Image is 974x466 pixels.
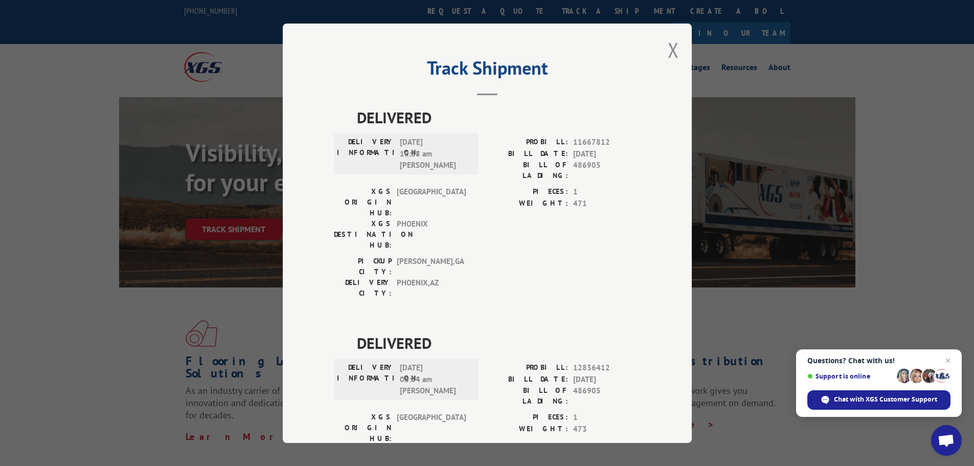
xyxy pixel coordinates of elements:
span: Support is online [807,372,893,380]
label: BILL DATE: [487,373,568,385]
label: PROBILL: [487,362,568,374]
label: BILL OF LADING: [487,160,568,181]
button: Close modal [668,36,679,63]
span: [DATE] 06:34 am [PERSON_NAME] [400,362,469,397]
span: 1 [573,412,641,424]
label: PROBILL: [487,137,568,148]
span: [DATE] 10:38 am [PERSON_NAME] [400,137,469,171]
span: 473 [573,423,641,435]
span: 486905 [573,160,641,181]
span: 471 [573,197,641,209]
label: XGS ORIGIN HUB: [334,186,392,218]
h2: Track Shipment [334,61,641,80]
span: 12836412 [573,362,641,374]
label: PICKUP CITY: [334,256,392,277]
div: Open chat [931,425,962,456]
span: PHOENIX [397,218,466,251]
label: PIECES: [487,186,568,198]
span: DELIVERED [357,331,641,354]
span: 1 [573,186,641,198]
label: WEIGHT: [487,423,568,435]
span: [DATE] [573,373,641,385]
span: [GEOGRAPHIC_DATA] [397,412,466,444]
label: XGS ORIGIN HUB: [334,412,392,444]
label: DELIVERY INFORMATION: [337,362,395,397]
label: DELIVERY INFORMATION: [337,137,395,171]
span: [GEOGRAPHIC_DATA] [397,186,466,218]
span: 486905 [573,385,641,407]
label: DELIVERY CITY: [334,277,392,299]
span: 11667812 [573,137,641,148]
span: DELIVERED [357,106,641,129]
div: Chat with XGS Customer Support [807,390,950,410]
span: [DATE] [573,148,641,160]
span: [PERSON_NAME] , GA [397,256,466,277]
span: Chat with XGS Customer Support [834,395,937,404]
label: BILL DATE: [487,148,568,160]
span: PHOENIX , AZ [397,277,466,299]
label: PIECES: [487,412,568,424]
label: WEIGHT: [487,197,568,209]
span: Questions? Chat with us! [807,357,950,365]
label: XGS DESTINATION HUB: [334,218,392,251]
label: BILL OF LADING: [487,385,568,407]
span: Close chat [942,354,954,367]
